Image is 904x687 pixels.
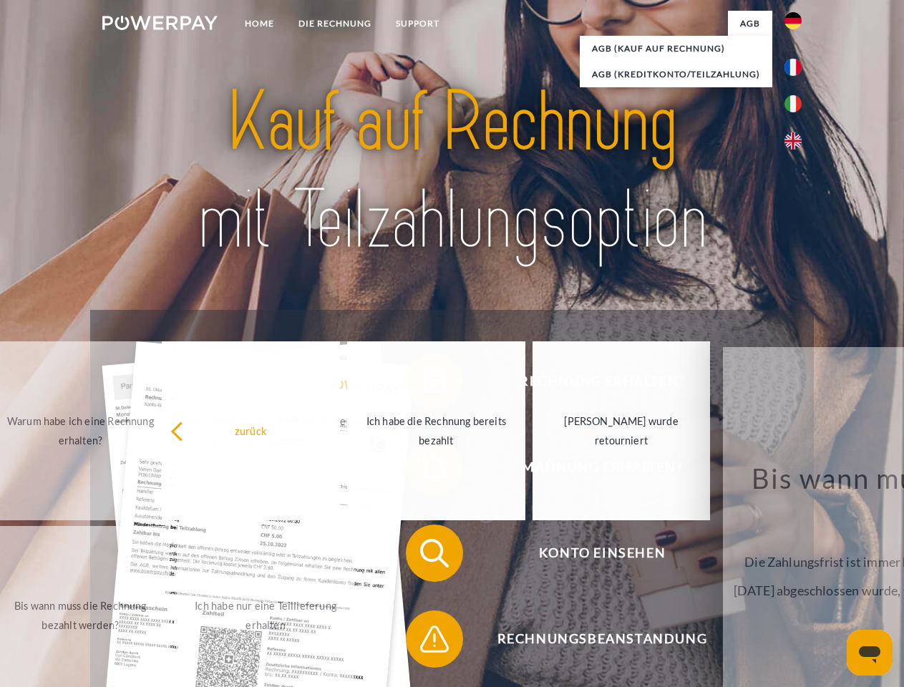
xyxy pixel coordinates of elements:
[427,525,777,582] span: Konto einsehen
[233,11,286,36] a: Home
[580,36,772,62] a: AGB (Kauf auf Rechnung)
[847,630,893,676] iframe: Schaltfläche zum Öffnen des Messaging-Fensters
[170,421,331,440] div: zurück
[427,610,777,668] span: Rechnungsbeanstandung
[784,59,802,76] img: fr
[137,69,767,274] img: title-powerpay_de.svg
[384,11,452,36] a: SUPPORT
[541,411,702,450] div: [PERSON_NAME] wurde retourniert
[728,11,772,36] a: agb
[784,132,802,150] img: en
[356,411,517,450] div: Ich habe die Rechnung bereits bezahlt
[406,525,778,582] button: Konto einsehen
[417,621,452,657] img: qb_warning.svg
[185,596,346,635] div: Ich habe nur eine Teillieferung erhalten
[406,610,778,668] button: Rechnungsbeanstandung
[784,95,802,112] img: it
[102,16,218,30] img: logo-powerpay-white.svg
[286,11,384,36] a: DIE RECHNUNG
[417,535,452,571] img: qb_search.svg
[580,62,772,87] a: AGB (Kreditkonto/Teilzahlung)
[784,12,802,29] img: de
